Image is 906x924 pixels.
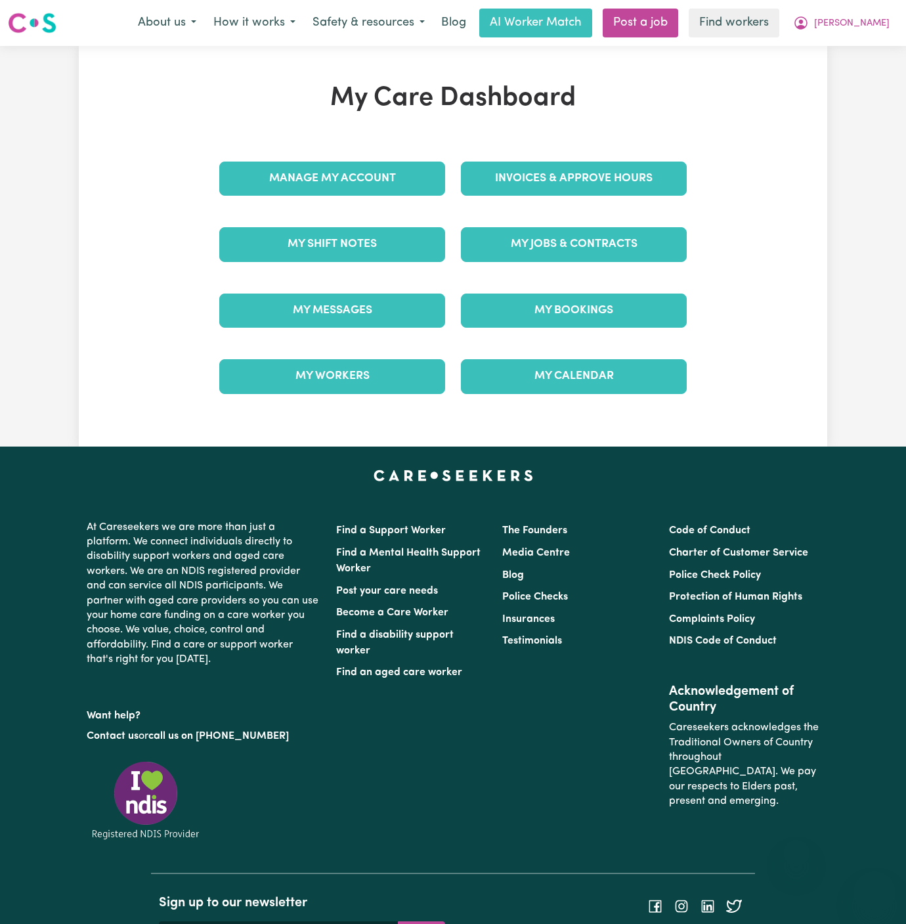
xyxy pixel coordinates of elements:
p: Want help? [87,703,320,723]
a: Manage My Account [219,162,445,196]
a: Find an aged care worker [336,667,462,678]
p: Careseekers acknowledges the Traditional Owners of Country throughout [GEOGRAPHIC_DATA]. We pay o... [669,715,819,814]
a: Insurances [502,614,555,625]
span: [PERSON_NAME] [814,16,890,31]
a: My Jobs & Contracts [461,227,687,261]
button: My Account [785,9,898,37]
a: Find a Mental Health Support Worker [336,548,481,574]
h2: Acknowledgement of Country [669,684,819,715]
a: The Founders [502,525,567,536]
p: or [87,724,320,749]
button: How it works [205,9,304,37]
h1: My Care Dashboard [211,83,695,114]
a: Invoices & Approve Hours [461,162,687,196]
a: Post your care needs [336,586,438,596]
a: Find workers [689,9,779,37]
iframe: Button to launch messaging window [853,871,895,913]
button: About us [129,9,205,37]
a: Charter of Customer Service [669,548,808,558]
button: Safety & resources [304,9,433,37]
a: Police Check Policy [669,570,761,581]
p: At Careseekers we are more than just a platform. We connect individuals directly to disability su... [87,515,320,672]
a: Careseekers logo [8,8,56,38]
a: NDIS Code of Conduct [669,636,777,646]
img: Careseekers logo [8,11,56,35]
a: Media Centre [502,548,570,558]
a: Post a job [603,9,678,37]
a: Blog [502,570,524,581]
a: My Calendar [461,359,687,393]
a: Blog [433,9,474,37]
a: Contact us [87,731,139,741]
h2: Sign up to our newsletter [159,895,445,911]
a: Code of Conduct [669,525,750,536]
a: Follow Careseekers on Twitter [726,901,742,912]
a: Find a disability support worker [336,630,454,656]
a: Become a Care Worker [336,607,448,618]
a: Protection of Human Rights [669,592,802,602]
a: Find a Support Worker [336,525,446,536]
a: Testimonials [502,636,562,646]
a: Careseekers home page [374,470,533,481]
a: Police Checks [502,592,568,602]
iframe: Close message [783,840,809,866]
a: call us on [PHONE_NUMBER] [148,731,289,741]
a: My Bookings [461,294,687,328]
a: My Workers [219,359,445,393]
a: Follow Careseekers on LinkedIn [700,901,716,912]
a: Follow Careseekers on Instagram [674,901,689,912]
a: Follow Careseekers on Facebook [647,901,663,912]
img: Registered NDIS provider [87,759,205,841]
a: My Shift Notes [219,227,445,261]
a: My Messages [219,294,445,328]
a: Complaints Policy [669,614,755,625]
a: AI Worker Match [479,9,592,37]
